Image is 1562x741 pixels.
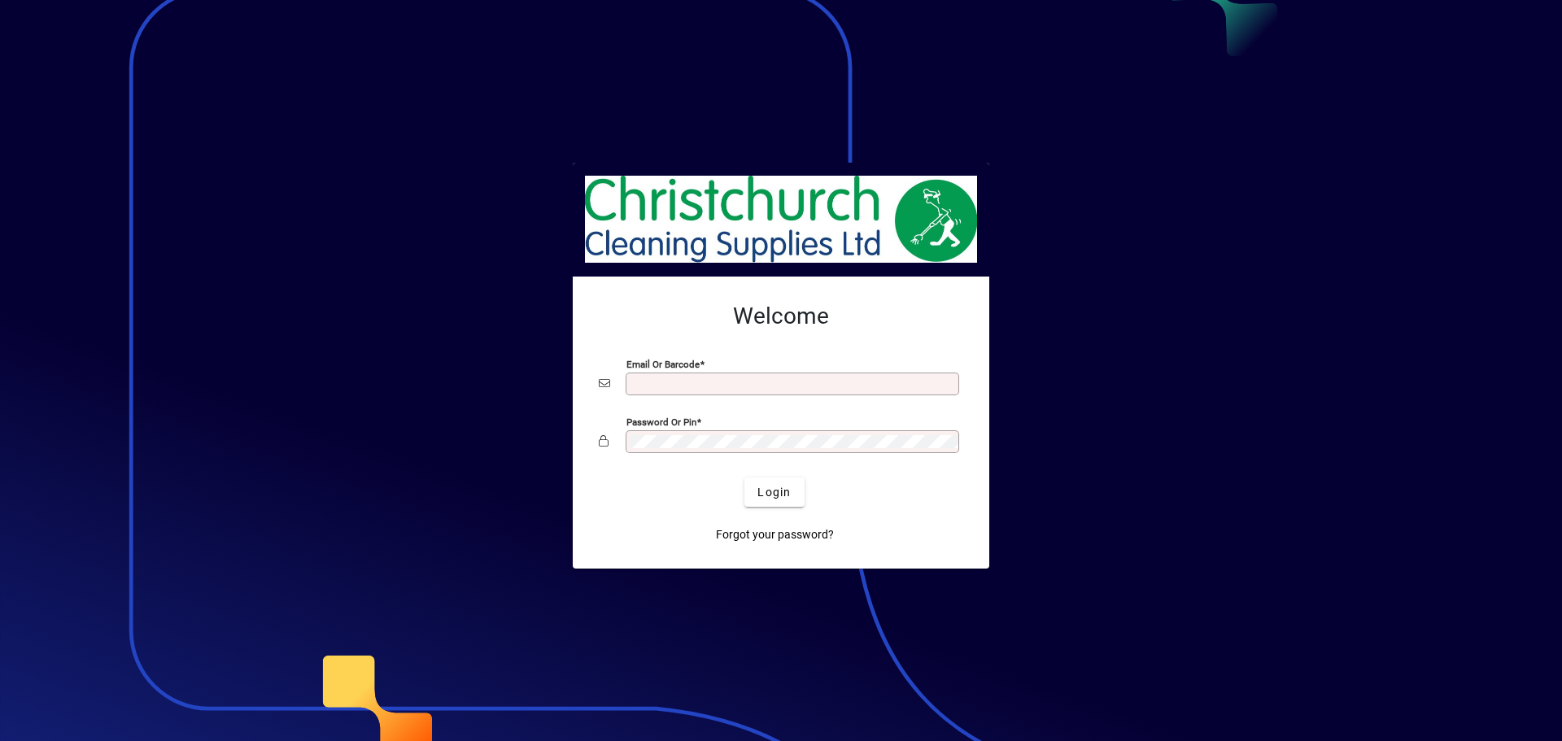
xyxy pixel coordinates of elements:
[626,416,696,428] mat-label: Password or Pin
[757,484,791,501] span: Login
[716,526,834,543] span: Forgot your password?
[744,477,804,507] button: Login
[709,520,840,549] a: Forgot your password?
[599,303,963,330] h2: Welcome
[626,359,700,370] mat-label: Email or Barcode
